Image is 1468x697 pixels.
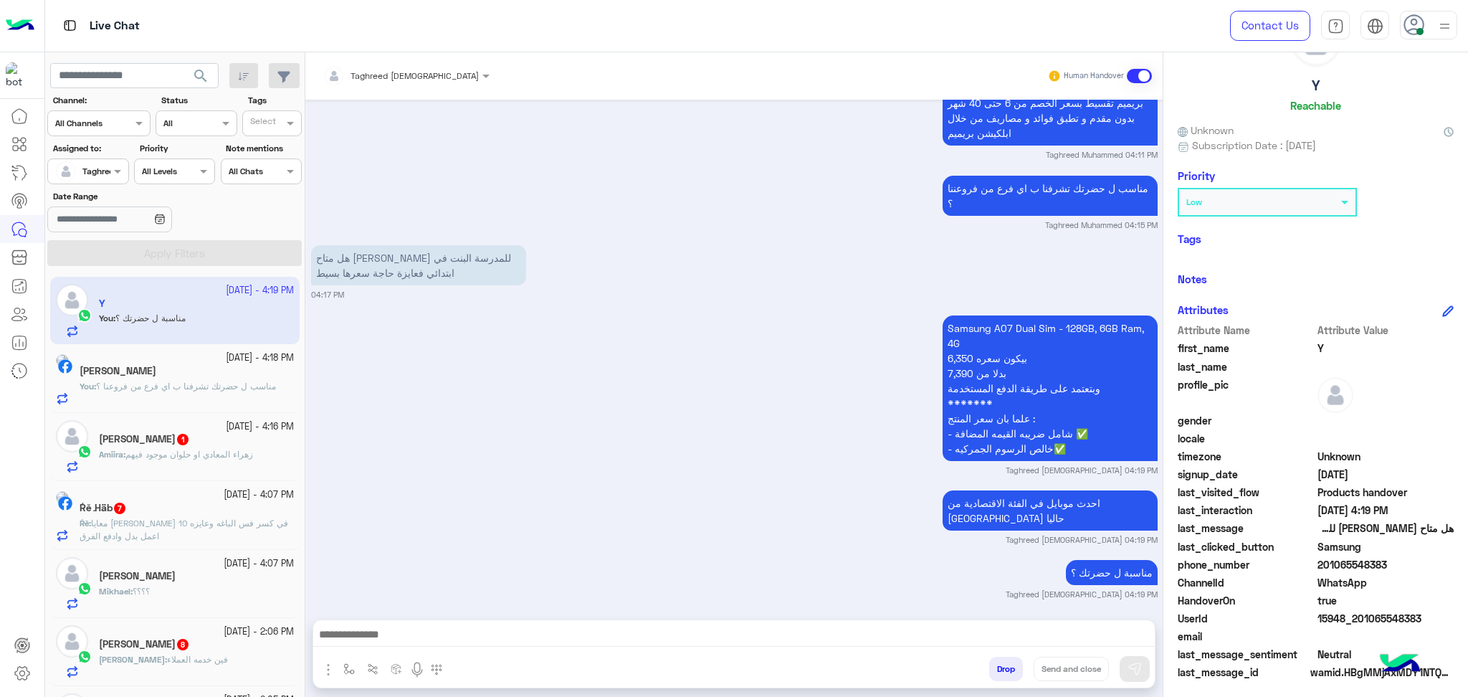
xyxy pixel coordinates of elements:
div: Select [248,115,276,131]
button: search [183,63,219,94]
img: Facebook [58,359,72,374]
small: [DATE] - 4:16 PM [226,420,294,434]
button: create order [385,657,409,681]
span: 15948_201065548383 [1317,611,1454,626]
span: 2025-09-19T13:19:25.622Z [1317,503,1454,518]
span: Subscription Date : [DATE] [1192,138,1316,153]
h5: Mikhael Boshra [99,570,176,582]
span: wamid.HBgMMjAxMDY1NTQ4MzgzFQIAEhggQUNEMTJFQUZFNzMyRjU0M0FBN0Q2ODJFMDBEMTFBRTAA [1310,665,1454,680]
span: null [1317,413,1454,428]
span: last_message_id [1178,665,1307,680]
span: ChannelId [1178,575,1315,590]
span: Mikhael [99,586,130,597]
b: : [99,654,167,665]
img: defaultAdmin.png [56,625,88,658]
img: send attachment [320,661,337,678]
b: : [80,518,91,528]
span: last_interaction [1178,503,1315,518]
p: 19/9/2025, 4:19 PM [1066,560,1158,585]
span: phone_number [1178,557,1315,572]
span: You [80,381,94,392]
span: زهراء المعادي او حلوان موجود فيهم [125,449,253,460]
img: profile [1436,17,1454,35]
img: Logo [6,11,34,41]
img: Trigger scenario [367,663,378,675]
span: gender [1178,413,1315,428]
img: make a call [431,664,442,675]
span: ؟؟؟؟ [133,586,150,597]
img: send message [1128,662,1142,676]
span: 7 [114,503,125,514]
span: معايا اوبو رينو 10 في كسر فس الباغه وعايزه اعمل بدل وادفع الفرق [80,518,288,541]
img: WhatsApp [77,650,92,664]
h5: Ŕě Ĥäb [80,502,127,514]
label: Priority [140,142,214,155]
img: WhatsApp [77,582,92,596]
button: Trigger scenario [361,657,385,681]
small: Taghreed Muhammed 04:15 PM [1045,219,1158,231]
span: Attribute Name [1178,323,1315,338]
span: Products handover [1317,485,1454,500]
img: send voice note [409,661,426,678]
h5: Ahmed Fargalla [80,365,156,377]
img: select flow [343,663,355,675]
span: 1 [177,434,189,445]
span: null [1317,629,1454,644]
small: Taghreed [DEMOGRAPHIC_DATA] 04:19 PM [1006,465,1158,476]
img: tab [1367,18,1383,34]
img: tab [1328,18,1344,34]
span: Unknown [1178,123,1234,138]
small: Taghreed [DEMOGRAPHIC_DATA] 04:19 PM [1006,534,1158,546]
p: 19/9/2025, 4:17 PM [311,245,526,285]
h6: Notes [1178,272,1207,285]
a: Contact Us [1230,11,1310,41]
h5: Amiira Ebrahim [99,433,190,445]
label: Assigned to: [53,142,127,155]
span: Y [1317,341,1454,356]
h6: Priority [1178,169,1215,182]
span: Ŕě [80,518,89,528]
span: هل متاح موبايل سامسونج للمدرسة البنت في ابتدائي فعايزة حاجة سعرها بسيط [1317,521,1454,536]
span: email [1178,629,1315,644]
span: last_clicked_button [1178,539,1315,554]
span: last_message_sentiment [1178,647,1315,662]
small: 04:17 PM [311,289,344,300]
img: WhatsApp [77,445,92,459]
span: true [1317,593,1454,608]
h6: Reachable [1290,99,1341,112]
label: Channel: [53,94,149,107]
button: select flow [338,657,361,681]
img: defaultAdmin.png [56,161,76,181]
p: 19/9/2025, 4:19 PM [943,490,1158,531]
span: مناسب ل حضرتك تشرفنا ب اي فرع من فروعنا ؟ [96,381,276,392]
img: Facebook [58,496,72,511]
span: last_visited_flow [1178,485,1315,500]
span: HandoverOn [1178,593,1315,608]
label: Date Range [53,190,214,203]
span: profile_pic [1178,377,1315,410]
h5: Y [1312,77,1320,94]
button: Send and close [1034,657,1109,681]
img: picture [56,354,69,367]
b: : [99,449,125,460]
span: null [1317,431,1454,446]
span: 2025-09-19T12:34:20.838Z [1317,467,1454,482]
img: picture [56,491,69,504]
span: last_message [1178,521,1315,536]
h6: Attributes [1178,303,1229,316]
small: Human Handover [1064,70,1124,82]
span: Taghreed [DEMOGRAPHIC_DATA] [351,70,479,81]
label: Status [161,94,235,107]
img: 1403182699927242 [6,62,32,88]
button: Drop [989,657,1023,681]
span: Samsung [1317,539,1454,554]
span: Amiira [99,449,123,460]
label: Tags [248,94,300,107]
p: Live Chat [90,16,140,36]
img: defaultAdmin.png [56,420,88,452]
p: 19/9/2025, 4:15 PM [943,176,1158,216]
span: last_name [1178,359,1315,374]
img: hulul-logo.png [1375,640,1425,690]
span: [PERSON_NAME] [99,654,165,665]
span: Attribute Value [1317,323,1454,338]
